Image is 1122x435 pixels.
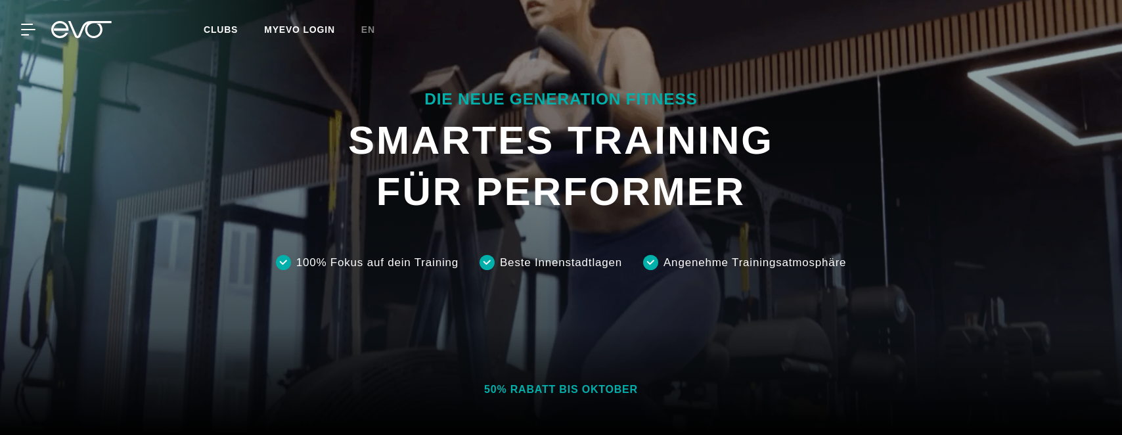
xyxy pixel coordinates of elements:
[361,22,391,37] a: en
[348,115,774,217] h1: SMARTES TRAINING FÜR PERFORMER
[348,89,774,110] div: DIE NEUE GENERATION FITNESS
[361,24,375,35] span: en
[204,24,238,35] span: Clubs
[663,254,846,271] div: Angenehme Trainingsatmosphäre
[296,254,459,271] div: 100% Fokus auf dein Training
[500,254,622,271] div: Beste Innenstadtlagen
[484,383,638,397] div: 50% RABATT BIS OKTOBER
[264,24,335,35] a: MYEVO LOGIN
[204,24,264,35] a: Clubs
